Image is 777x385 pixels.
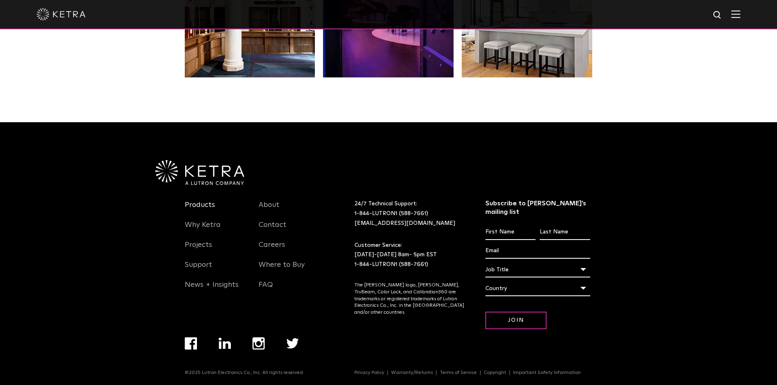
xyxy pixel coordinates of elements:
[286,338,299,349] img: twitter
[185,337,321,370] div: Navigation Menu
[185,220,221,239] a: Why Ketra
[259,260,305,279] a: Where to Buy
[259,280,273,299] a: FAQ
[185,260,212,279] a: Support
[731,10,740,18] img: Hamburger%20Nav.svg
[354,220,455,226] a: [EMAIL_ADDRESS][DOMAIN_NAME]
[354,282,465,316] p: The [PERSON_NAME] logo, [PERSON_NAME], TruBeam, Color Lock, and Calibration360 are trademarks or ...
[480,370,510,375] a: Copyright
[354,370,592,376] div: Navigation Menu
[388,370,436,375] a: Warranty/Returns
[485,312,547,329] input: Join
[259,240,285,259] a: Careers
[485,243,590,259] input: Email
[485,199,590,216] h3: Subscribe to [PERSON_NAME]’s mailing list
[540,224,590,240] input: Last Name
[485,262,590,277] div: Job Title
[354,241,465,270] p: Customer Service: [DATE]-[DATE] 8am- 5pm EST
[37,8,86,20] img: ketra-logo-2019-white
[185,240,212,259] a: Projects
[713,10,723,20] img: search icon
[155,160,244,185] img: Ketra-aLutronCo_White_RGB
[185,337,197,350] img: facebook
[485,224,536,240] input: First Name
[436,370,480,375] a: Terms of Service
[185,200,215,219] a: Products
[185,370,304,376] p: ©2025 Lutron Electronics Co., Inc. All rights reserved.
[354,199,465,228] p: 24/7 Technical Support:
[354,211,428,216] a: 1-844-LUTRON1 (588-7661)
[185,280,239,299] a: News + Insights
[259,199,321,299] div: Navigation Menu
[219,338,231,349] img: linkedin
[252,337,265,350] img: instagram
[354,262,428,267] a: 1-844-LUTRON1 (588-7661)
[185,199,247,299] div: Navigation Menu
[351,370,388,375] a: Privacy Policy
[259,200,279,219] a: About
[485,281,590,296] div: Country
[510,370,584,375] a: Important Safety Information
[259,220,286,239] a: Contact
